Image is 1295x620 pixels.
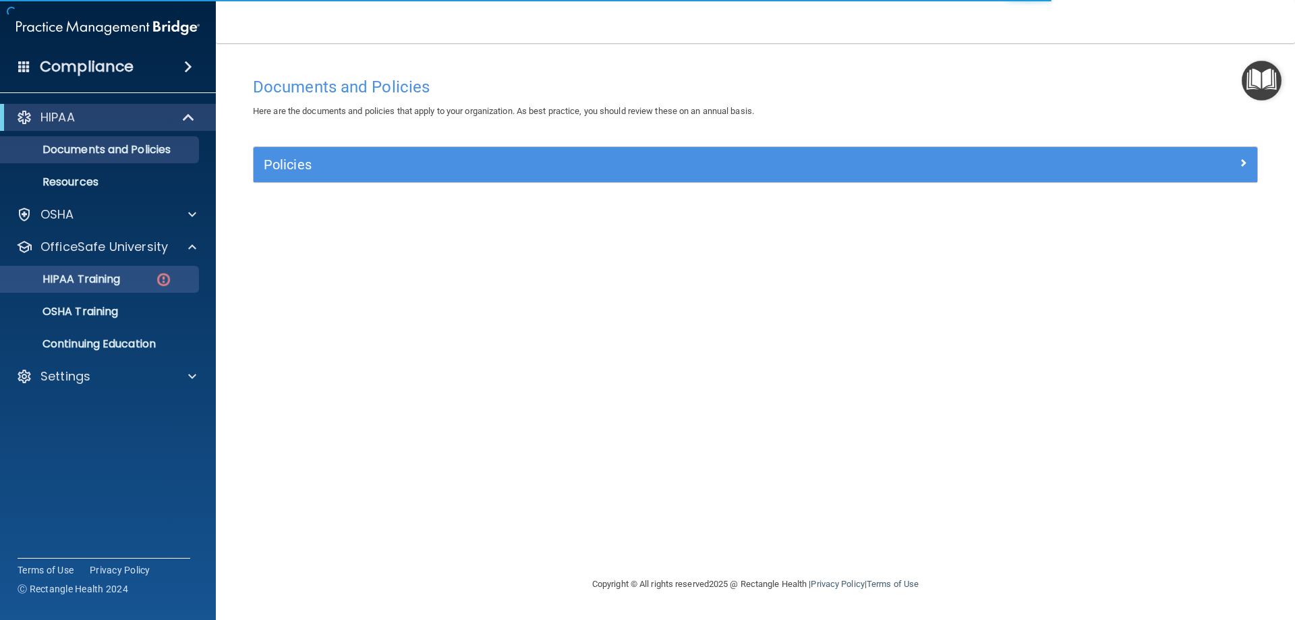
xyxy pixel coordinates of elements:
h4: Compliance [40,57,134,76]
p: Settings [40,368,90,385]
img: danger-circle.6113f641.png [155,271,172,288]
a: OfficeSafe University [16,239,196,255]
a: Settings [16,368,196,385]
p: HIPAA [40,109,75,125]
a: OSHA [16,206,196,223]
span: Ⓒ Rectangle Health 2024 [18,582,128,596]
a: Policies [264,154,1247,175]
a: Terms of Use [18,563,74,577]
a: Terms of Use [867,579,919,589]
p: OSHA Training [9,305,118,318]
p: OSHA [40,206,74,223]
h4: Documents and Policies [253,78,1258,96]
a: Privacy Policy [90,563,150,577]
p: Continuing Education [9,337,193,351]
p: Resources [9,175,193,189]
span: Here are the documents and policies that apply to your organization. As best practice, you should... [253,106,754,116]
div: Copyright © All rights reserved 2025 @ Rectangle Health | | [509,563,1002,606]
a: Privacy Policy [811,579,864,589]
img: PMB logo [16,14,200,41]
h5: Policies [264,157,996,172]
p: HIPAA Training [9,273,120,286]
a: HIPAA [16,109,196,125]
button: Open Resource Center [1242,61,1282,101]
p: OfficeSafe University [40,239,168,255]
p: Documents and Policies [9,143,193,157]
iframe: Drift Widget Chat Controller [1062,524,1279,578]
